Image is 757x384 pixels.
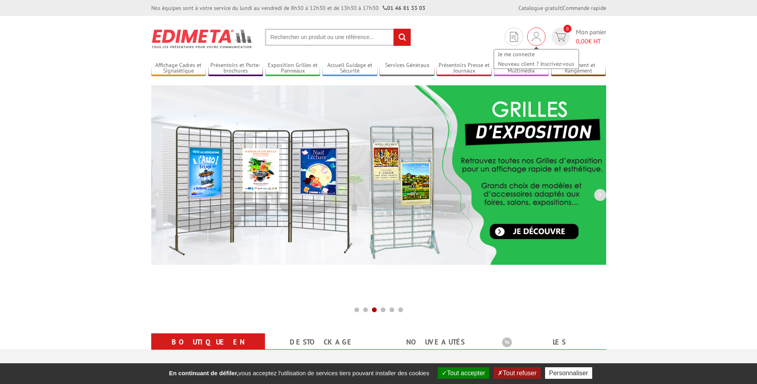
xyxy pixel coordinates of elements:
a: Affichage Cadres et Signalétique [151,62,206,75]
img: devis rapide [532,32,541,41]
a: Exposition Grilles et Panneaux [265,62,320,75]
a: Boutique en ligne [161,335,255,364]
strong: 01 46 81 33 03 [383,4,425,12]
div: | [518,4,606,12]
button: Tout accepter [438,367,489,379]
img: Présentoir, panneau, stand - Edimeta - PLV, affichage, mobilier bureau, entreprise [151,24,253,53]
a: Les promotions [502,335,597,364]
span: vous acceptez l'utilisation de services tiers pouvant installer des cookies [165,370,433,376]
span: 0 [563,25,571,33]
a: Catalogue gratuit [518,4,561,12]
a: Nouveau client ? Inscrivez-vous [494,59,579,69]
input: rechercher [393,29,411,46]
span: € HT [576,37,606,46]
div: Nos équipes sont à votre service du lundi au vendredi de 8h30 à 12h30 et de 13h30 à 17h30 [151,4,425,12]
a: Je me connecte [494,49,579,59]
a: Commande rapide [563,4,606,12]
a: Accueil Guidage et Sécurité [322,62,378,75]
img: devis rapide [510,32,518,42]
span: 0,00 [576,37,588,45]
a: devis rapide 0 Mon panier 0,00€ HT [549,28,606,46]
a: Services Généraux [379,62,435,75]
strong: En continuant de défiler, [169,370,238,376]
a: Présentoirs Presse et Journaux [437,62,492,75]
a: nouveautés [388,335,483,349]
a: Destockage [275,335,369,349]
b: Les promotions [502,335,602,351]
a: Présentoirs et Porte-brochures [208,62,263,75]
div: Je me connecte Nouveau client ? Inscrivez-vous [527,28,546,46]
input: Rechercher un produit ou une référence... [265,29,411,46]
button: Tout refuser [494,367,540,379]
span: Mon panier [576,28,606,46]
img: devis rapide [555,32,566,41]
button: Personnaliser (fenêtre modale) [545,367,592,379]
